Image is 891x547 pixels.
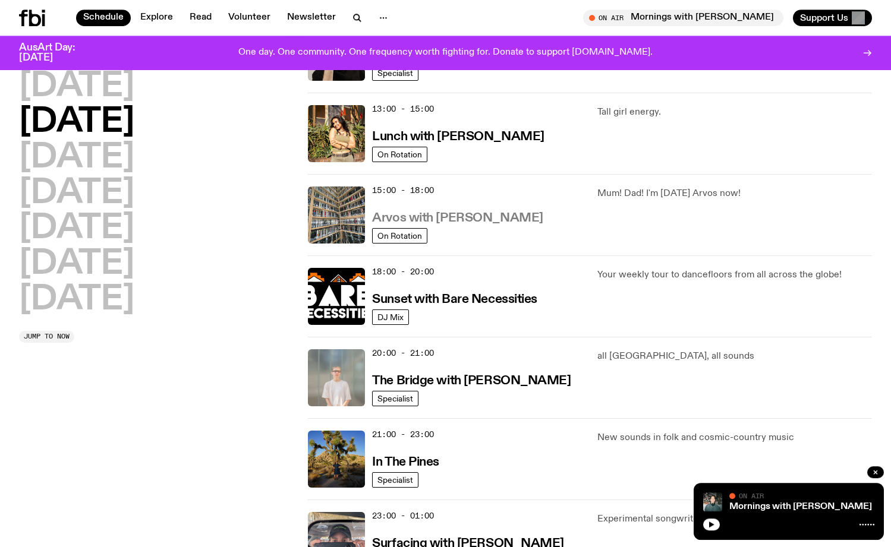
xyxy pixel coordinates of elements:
[19,331,74,343] button: Jump to now
[703,492,722,511] img: Radio presenter Ben Hansen sits in front of a wall of photos and an fbi radio sign. Film photo. B...
[372,103,434,115] span: 13:00 - 15:00
[372,309,409,325] a: DJ Mix
[19,141,134,175] button: [DATE]
[19,106,134,139] button: [DATE]
[308,186,365,244] img: A corner shot of the fbi music library
[372,65,418,81] a: Specialist
[739,492,764,499] span: On Air
[372,347,434,359] span: 20:00 - 21:00
[76,10,131,26] a: Schedule
[729,502,872,511] a: Mornings with [PERSON_NAME]
[182,10,219,26] a: Read
[280,10,343,26] a: Newsletter
[372,372,571,387] a: The Bridge with [PERSON_NAME]
[377,475,413,484] span: Specialist
[372,147,427,162] a: On Rotation
[19,248,134,281] button: [DATE]
[19,212,134,245] button: [DATE]
[372,429,434,440] span: 21:00 - 23:00
[372,293,537,306] h3: Sunset with Bare Necessities
[133,10,180,26] a: Explore
[377,394,413,403] span: Specialist
[597,431,872,445] p: New sounds in folk and cosmic-country music
[24,333,70,340] span: Jump to now
[372,454,439,469] a: In The Pines
[372,228,427,244] a: On Rotation
[372,212,543,225] h3: Arvos with [PERSON_NAME]
[372,472,418,488] a: Specialist
[377,231,422,240] span: On Rotation
[372,185,434,196] span: 15:00 - 18:00
[372,291,537,306] a: Sunset with Bare Necessities
[583,10,783,26] button: On AirMornings with [PERSON_NAME]
[19,283,134,317] button: [DATE]
[308,105,365,162] img: Tanya is standing in front of plants and a brick fence on a sunny day. She is looking to the left...
[377,68,413,77] span: Specialist
[377,312,404,321] span: DJ Mix
[793,10,872,26] button: Support Us
[19,177,134,210] button: [DATE]
[597,512,872,526] p: Experimental songwriters and composers + much in-between
[372,128,544,143] a: Lunch with [PERSON_NAME]
[372,210,543,225] a: Arvos with [PERSON_NAME]
[372,375,571,387] h3: The Bridge with [PERSON_NAME]
[597,349,872,363] p: all [GEOGRAPHIC_DATA], all sounds
[372,131,544,143] h3: Lunch with [PERSON_NAME]
[308,268,365,325] img: Bare Necessities
[800,12,848,23] span: Support Us
[19,70,134,103] button: [DATE]
[372,510,434,521] span: 23:00 - 01:00
[238,48,653,58] p: One day. One community. One frequency worth fighting for. Donate to support [DOMAIN_NAME].
[221,10,278,26] a: Volunteer
[308,349,365,406] img: Mara stands in front of a frosted glass wall wearing a cream coloured t-shirt and black glasses. ...
[377,150,422,159] span: On Rotation
[597,268,872,282] p: Your weekly tour to dancefloors from all across the globe!
[597,186,872,201] p: Mum! Dad! I'm [DATE] Arvos now!
[372,456,439,469] h3: In The Pines
[19,43,95,63] h3: AusArt Day: [DATE]
[308,431,365,488] img: Johanna stands in the middle distance amongst a desert scene with large cacti and trees. She is w...
[372,266,434,277] span: 18:00 - 20:00
[372,391,418,406] a: Specialist
[597,105,872,119] p: Tall girl energy.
